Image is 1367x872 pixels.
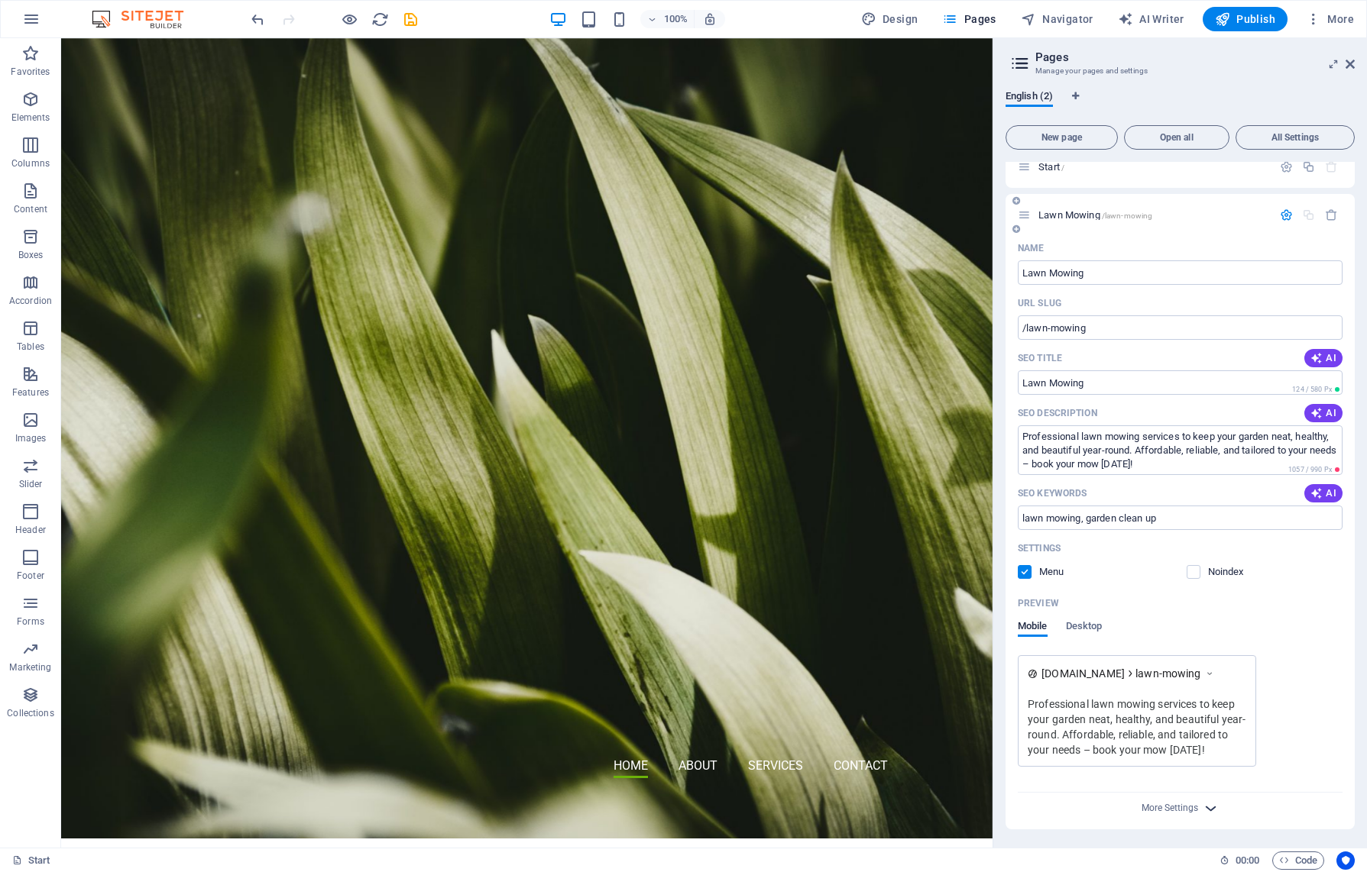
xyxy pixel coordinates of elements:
[1102,212,1153,220] span: /lawn-mowing
[1325,160,1338,173] div: The startpage cannot be deleted
[1215,11,1275,27] span: Publish
[11,157,50,170] p: Columns
[861,11,918,27] span: Design
[1236,851,1259,870] span: 00 00
[17,615,44,628] p: Forms
[1006,125,1118,150] button: New page
[1246,854,1249,866] span: :
[1325,208,1338,221] div: Remove
[1034,162,1272,172] div: Start/
[1018,297,1061,309] p: URL SLUG
[1021,11,1093,27] span: Navigator
[249,11,267,28] i: Undo: Change pages (Ctrl+Z)
[1018,407,1097,419] label: The text in search results and social media
[1279,851,1317,870] span: Code
[17,570,44,582] p: Footer
[1336,851,1355,870] button: Usercentrics
[1112,7,1190,31] button: AI Writer
[1289,384,1343,395] span: Calculated pixel length in search results
[1310,407,1336,419] span: AI
[1041,666,1125,681] span: [DOMAIN_NAME]
[1272,851,1324,870] button: Code
[1288,466,1332,473] span: 1057 / 990 Px
[1035,64,1324,78] h3: Manage your pages and settings
[1018,315,1343,340] input: Last part of the URL for this page
[1236,125,1355,150] button: All Settings
[1142,803,1198,813] span: More Settings
[17,341,44,353] p: Tables
[9,661,51,673] p: Marketing
[1306,11,1354,27] span: More
[1304,484,1343,502] button: AI
[1018,620,1102,649] div: Preview
[1066,617,1103,638] span: Desktop
[1018,242,1044,254] p: Name
[12,851,50,870] a: Click to cancel selection. Double-click to open Pages
[1006,87,1053,108] span: English (2)
[1061,163,1064,172] span: /
[1018,425,1343,475] textarea: The text in search results and social media
[1118,11,1184,27] span: AI Writer
[1124,125,1229,150] button: Open all
[663,10,688,28] h6: 100%
[88,10,202,28] img: Editor Logo
[1135,666,1201,681] span: lawn-mowing
[640,10,695,28] button: 100%
[340,10,358,28] button: Click here to leave preview mode and continue editing
[1171,799,1190,817] button: More Settings
[12,386,49,399] p: Features
[1039,565,1089,579] p: Define if you want this page to be shown in auto-generated navigation.
[11,66,50,78] p: Favorites
[15,524,46,536] p: Header
[703,12,717,26] i: On resize automatically adjust zoom level to fit chosen device.
[1028,696,1246,757] div: Professional lawn mowing services to keep your garden neat, healthy, and beautiful year-round. Af...
[14,203,47,215] p: Content
[11,111,50,124] p: Elements
[1131,133,1223,142] span: Open all
[1018,297,1061,309] label: Last part of the URL for this page
[855,7,925,31] div: Design (Ctrl+Alt+Y)
[1006,90,1355,119] div: Language Tabs
[371,11,389,28] i: Reload page
[1208,565,1258,579] p: Noindex
[1280,208,1293,221] div: Settings
[1018,617,1048,638] span: Mobile
[855,7,925,31] button: Design
[1280,160,1293,173] div: Settings
[1310,352,1336,364] span: AI
[18,249,44,261] p: Boxes
[1018,487,1087,499] p: SEO Keywords
[1292,386,1332,393] span: 124 / 580 Px
[7,707,53,719] p: Collections
[1310,487,1336,499] span: AI
[936,7,1002,31] button: Pages
[1038,161,1064,173] span: Click to open page
[402,11,419,28] i: Save (Ctrl+S)
[1012,133,1111,142] span: New page
[371,10,389,28] button: reload
[1018,597,1059,609] p: Preview of your page in search results
[1018,542,1061,554] p: Settings
[1285,464,1343,475] span: Calculated pixel length in search results
[1034,210,1272,220] div: Lawn Mowing/lawn-mowing
[1018,407,1097,419] p: SEO Description
[1302,160,1315,173] div: Duplicate
[15,432,47,444] p: Images
[1018,352,1062,364] p: SEO Title
[1018,352,1062,364] label: The page title in search results and browser tabs
[1038,209,1152,221] span: Lawn Mowing
[1015,7,1100,31] button: Navigator
[1220,851,1260,870] h6: Session time
[248,10,267,28] button: undo
[1242,133,1348,142] span: All Settings
[1018,370,1343,395] input: The page title in search results and browser tabs
[401,10,419,28] button: save
[1304,404,1343,422] button: AI
[9,295,52,307] p: Accordion
[1300,7,1360,31] button: More
[19,478,43,490] p: Slider
[1304,349,1343,367] button: AI
[1035,50,1355,64] h2: Pages
[1203,7,1288,31] button: Publish
[942,11,996,27] span: Pages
